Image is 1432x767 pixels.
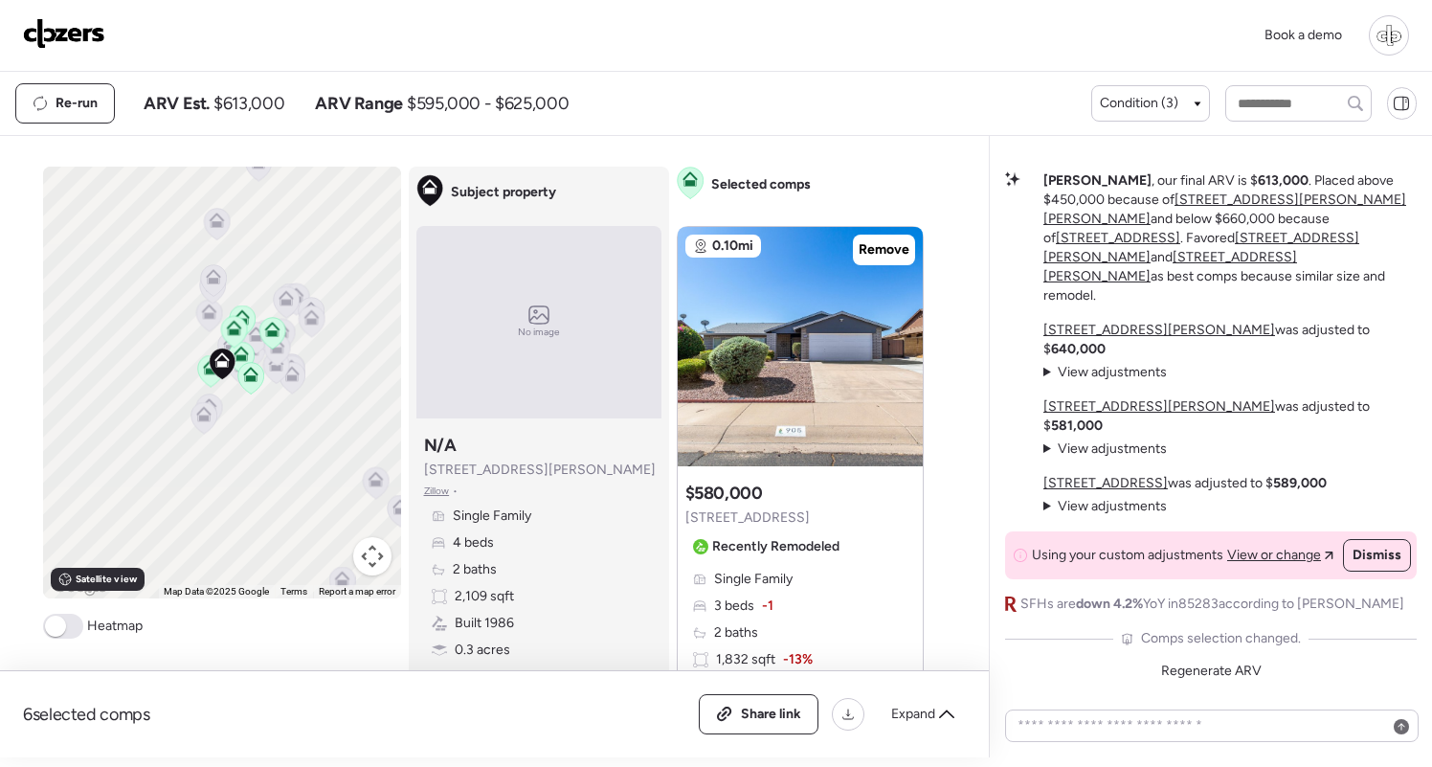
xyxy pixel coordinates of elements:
[741,705,801,724] span: Share link
[213,92,284,115] span: $613,000
[23,703,150,726] span: 6 selected comps
[455,667,499,687] span: Garage
[1058,440,1167,457] span: View adjustments
[455,587,514,606] span: 2,109 sqft
[353,537,392,575] button: Map camera controls
[1058,498,1167,514] span: View adjustments
[76,572,137,587] span: Satellite view
[315,92,403,115] span: ARV Range
[319,586,395,597] a: Report a map error
[1043,398,1275,415] a: [STREET_ADDRESS][PERSON_NAME]
[1100,94,1178,113] span: Condition (3)
[685,508,810,528] span: [STREET_ADDRESS]
[1020,595,1404,614] span: SFHs are YoY in 85283 according to [PERSON_NAME]
[714,623,758,643] span: 2 baths
[1043,474,1327,493] p: was adjusted to $
[762,597,773,616] span: -1
[451,183,556,202] span: Subject property
[891,705,935,724] span: Expand
[164,586,269,597] span: Map Data ©2025 Google
[685,482,763,505] h3: $580,000
[1227,546,1321,565] span: View or change
[1043,322,1275,338] a: [STREET_ADDRESS][PERSON_NAME]
[714,597,754,616] span: 3 beds
[1043,497,1167,516] summary: View adjustments
[1043,397,1417,436] p: was adjusted to $
[144,92,210,115] span: ARV Est.
[1273,475,1327,491] strong: 589,000
[1043,321,1417,359] p: was adjusted to $
[1051,341,1106,357] strong: 640,000
[714,570,793,589] span: Single Family
[1058,364,1167,380] span: View adjustments
[424,434,457,457] h3: N/A
[1264,27,1342,43] span: Book a demo
[1032,546,1223,565] span: Using your custom adjustments
[1043,172,1152,189] strong: [PERSON_NAME]
[280,586,307,597] a: Terms (opens in new tab)
[1258,172,1309,189] strong: 613,000
[711,175,811,194] span: Selected comps
[716,650,775,669] span: 1,832 sqft
[48,574,111,598] img: Google
[859,240,909,259] span: Remove
[453,507,531,526] span: Single Family
[453,533,494,553] span: 4 beds
[1076,596,1143,612] span: down 4.2%
[1051,417,1103,434] strong: 581,000
[712,537,839,556] span: Recently Remodeled
[1043,363,1167,382] summary: View adjustments
[518,325,560,340] span: No image
[783,650,813,669] span: -13%
[453,560,497,579] span: 2 baths
[1043,475,1168,491] a: [STREET_ADDRESS]
[455,641,510,660] span: 0.3 acres
[1353,546,1401,565] span: Dismiss
[1043,440,1167,459] summary: View adjustments
[453,484,458,499] span: •
[1227,546,1333,565] a: View or change
[56,94,98,113] span: Re-run
[48,574,111,598] a: Open this area in Google Maps (opens a new window)
[455,614,514,633] span: Built 1986
[424,461,656,480] span: [STREET_ADDRESS][PERSON_NAME]
[1161,663,1262,679] span: Regenerate ARV
[1043,171,1417,305] p: , our final ARV is $ . Placed above $450,000 because of and below $660,000 because of . Favored a...
[712,237,753,256] span: 0.10mi
[87,617,143,636] span: Heatmap
[424,484,450,499] span: Zillow
[23,18,105,49] img: Logo
[407,92,569,115] span: $595,000 - $625,000
[1056,230,1180,246] a: [STREET_ADDRESS]
[1043,192,1406,227] a: [STREET_ADDRESS][PERSON_NAME][PERSON_NAME]
[1141,629,1301,648] span: Comps selection changed.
